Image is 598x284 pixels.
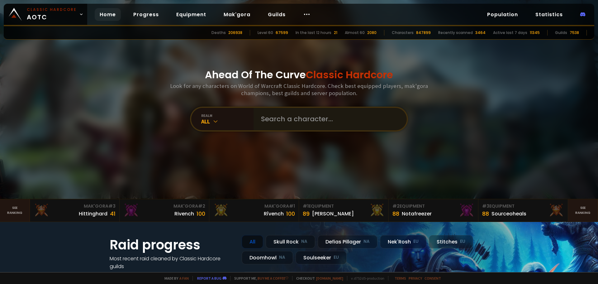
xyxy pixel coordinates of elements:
a: Consent [425,276,441,281]
a: [DOMAIN_NAME] [316,276,343,281]
a: Classic HardcoreAOTC [4,4,87,25]
span: Support me, [230,276,288,281]
div: In the last 12 hours [296,30,331,36]
input: Search a character... [257,108,399,130]
small: EU [413,238,419,245]
a: Buy me a coffee [258,276,288,281]
a: Population [482,8,523,21]
h3: Look for any characters on World of Warcraft Classic Hardcore. Check best equipped players, mak'g... [168,82,430,97]
h1: Raid progress [110,235,234,255]
span: Checkout [292,276,343,281]
span: # 3 [108,203,116,209]
a: Report a bug [197,276,221,281]
div: Stitches [429,235,473,248]
small: EU [460,238,465,245]
div: Notafreezer [402,210,432,218]
a: Seeranking [568,199,598,222]
div: 2080 [367,30,377,36]
div: Mak'Gora [213,203,295,209]
div: 847899 [416,30,431,36]
div: Soulseeker [296,251,347,264]
div: Almost 60 [345,30,365,36]
div: Mak'Gora [123,203,205,209]
a: Progress [128,8,164,21]
small: Classic Hardcore [27,7,77,12]
div: Sourceoheals [491,210,526,218]
div: All [242,235,263,248]
div: Active last 7 days [493,30,527,36]
div: 21 [334,30,337,36]
span: # 3 [482,203,489,209]
div: 100 [197,209,205,218]
div: Rivench [174,210,194,218]
small: NA [279,254,285,261]
small: NA [301,238,307,245]
div: Skull Rock [266,235,315,248]
div: Equipment [482,203,564,209]
div: Guilds [555,30,567,36]
span: # 2 [198,203,205,209]
div: 3464 [475,30,486,36]
div: 7538 [570,30,579,36]
span: AOTC [27,7,77,22]
a: #2Equipment88Notafreezer [389,199,478,222]
div: Recently scanned [438,30,473,36]
div: Defias Pillager [318,235,377,248]
div: All [201,118,254,125]
a: #1Equipment89[PERSON_NAME] [299,199,389,222]
div: Deaths [211,30,226,36]
div: Hittinghard [79,210,107,218]
div: Doomhowl [242,251,293,264]
small: EU [334,254,339,261]
span: # 1 [289,203,295,209]
a: Mak'Gora#2Rivench100 [120,199,209,222]
a: #3Equipment88Sourceoheals [478,199,568,222]
div: realm [201,113,254,118]
a: a fan [179,276,189,281]
div: 11345 [530,30,540,36]
a: Statistics [530,8,568,21]
div: Characters [392,30,414,36]
a: Guilds [263,8,291,21]
a: See all progress [110,271,150,278]
a: Mak'Gora#3Hittinghard41 [30,199,120,222]
a: Terms [395,276,406,281]
div: Level 60 [258,30,273,36]
span: # 1 [303,203,309,209]
div: 100 [286,209,295,218]
div: Rîvench [264,210,284,218]
div: 88 [482,209,489,218]
div: 88 [392,209,399,218]
span: Classic Hardcore [306,68,393,82]
div: 89 [303,209,310,218]
a: Home [95,8,121,21]
a: Mak'Gora#1Rîvench100 [209,199,299,222]
a: Privacy [409,276,422,281]
div: Mak'Gora [34,203,116,209]
a: Equipment [171,8,211,21]
a: Mak'gora [219,8,255,21]
div: Nek'Rosh [380,235,426,248]
h4: Most recent raid cleaned by Classic Hardcore guilds [110,255,234,270]
span: # 2 [392,203,400,209]
div: Equipment [303,203,385,209]
div: Equipment [392,203,474,209]
div: 67599 [276,30,288,36]
h1: Ahead Of The Curve [205,67,393,82]
span: v. d752d5 - production [347,276,384,281]
small: NA [363,238,370,245]
span: Made by [161,276,189,281]
div: [PERSON_NAME] [312,210,354,218]
div: 206938 [228,30,242,36]
div: 41 [110,209,116,218]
